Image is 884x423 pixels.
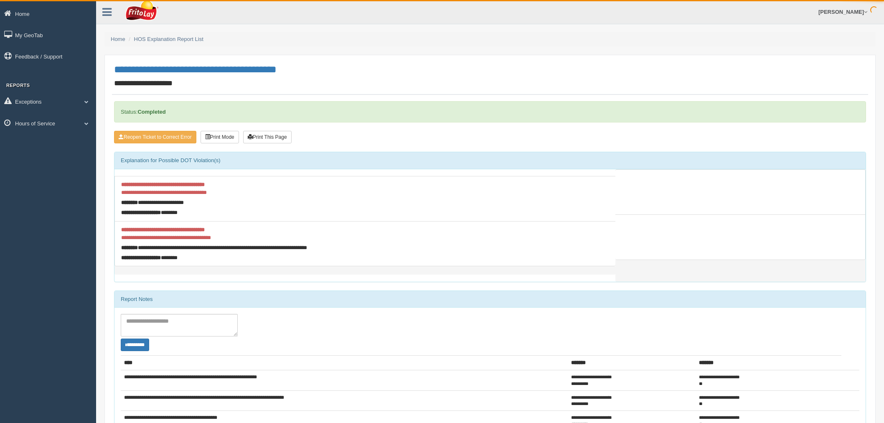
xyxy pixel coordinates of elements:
a: HOS Explanation Report List [134,36,203,42]
div: Report Notes [114,291,866,308]
button: Reopen Ticket [114,131,196,143]
button: Change Filter Options [121,339,149,351]
strong: Completed [137,109,165,115]
div: Explanation for Possible DOT Violation(s) [114,152,866,169]
button: Print This Page [243,131,292,143]
a: Home [111,36,125,42]
div: Status: [114,101,866,122]
button: Print Mode [201,131,239,143]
